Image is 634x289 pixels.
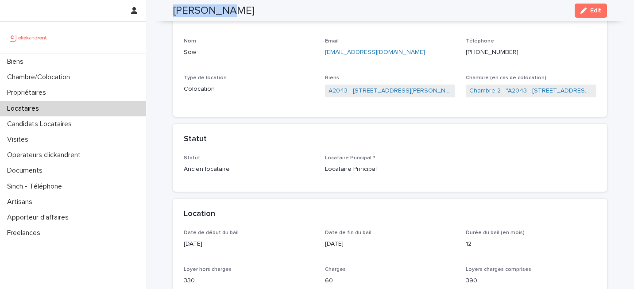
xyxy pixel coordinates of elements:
span: Nom [184,39,196,44]
h2: Location [184,209,215,219]
span: Type de location [184,75,227,81]
a: A2043 - [STREET_ADDRESS][PERSON_NAME] [329,86,452,96]
p: Documents [4,166,50,175]
a: Chambre 2 - "A2043 - [STREET_ADDRESS][PERSON_NAME]" [469,86,593,96]
span: Locataire Principal ? [325,155,375,161]
span: Charges [325,267,346,272]
span: Date de début du bail [184,230,239,235]
p: Sow [184,48,314,57]
p: Colocation [184,85,314,94]
p: Apporteur d'affaires [4,213,76,222]
p: 330 [184,276,314,285]
span: Date de fin du bail [325,230,371,235]
button: Edit [575,4,607,18]
p: [DATE] [325,239,456,249]
p: Propriétaires [4,89,53,97]
span: Edit [590,8,601,14]
span: Téléphone [466,39,494,44]
p: 12 [466,239,596,249]
p: Locataires [4,104,46,113]
span: Biens [325,75,339,81]
p: Artisans [4,198,39,206]
p: Ancien locataire [184,165,314,174]
h2: Statut [184,135,207,144]
span: Email [325,39,339,44]
p: Candidats Locataires [4,120,79,128]
p: 60 [325,276,456,285]
span: Loyers charges comprises [466,267,531,272]
p: Visites [4,135,35,144]
span: Chambre (en cas de colocation) [466,75,546,81]
p: Operateurs clickandrent [4,151,88,159]
p: [DATE] [184,239,314,249]
p: [PHONE_NUMBER] [466,48,596,57]
p: Freelances [4,229,47,237]
p: Locataire Principal [325,165,456,174]
a: [EMAIL_ADDRESS][DOMAIN_NAME] [325,49,425,55]
span: Statut [184,155,200,161]
p: 390 [466,276,596,285]
p: Sinch - Téléphone [4,182,69,191]
h2: [PERSON_NAME] [173,4,255,17]
p: Biens [4,58,31,66]
span: Loyer hors charges [184,267,232,272]
span: Durée du bail (en mois) [466,230,525,235]
img: UCB0brd3T0yccxBKYDjQ [7,29,50,46]
p: Chambre/Colocation [4,73,77,81]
